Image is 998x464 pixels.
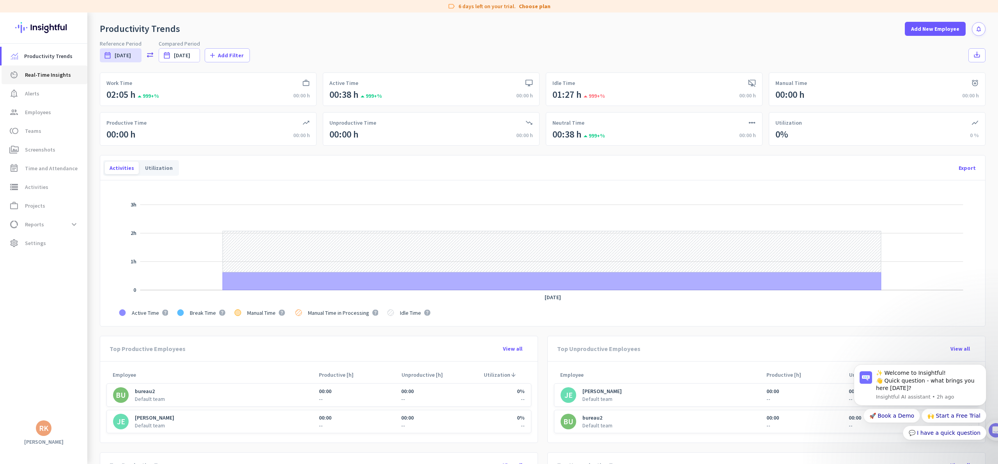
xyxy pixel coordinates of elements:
[25,164,78,173] span: Time and Attendance
[2,159,87,178] a: event_noteTime and Attendance
[401,395,405,402] span: --
[131,201,136,208] g: NaNh NaNm
[293,131,310,139] div: 00:00 h
[104,51,111,59] i: date_range
[9,126,19,136] i: toll
[748,79,756,87] i: desktop_access_disabled
[516,131,533,139] div: 00:00 h
[2,234,87,252] a: settingsSettings
[135,388,165,394] span: bureau2
[2,47,87,65] a: menu-itemProductivity Trends
[133,286,136,293] tspan: 0
[2,215,87,234] a: data_usageReportsexpand_more
[140,162,177,174] div: Utilization
[293,92,310,99] div: 00:00 h
[113,371,319,379] div: Employee
[306,309,378,316] g: . Manual Time in Processing. . . . .
[218,51,244,59] span: Add Filter
[2,178,87,196] a: storageActivities
[2,140,87,159] a: perm_mediaScreenshots
[952,159,982,177] div: Export
[133,286,136,293] g: NaNh NaNm
[135,423,174,428] span: Default team
[115,51,131,59] span: [DATE]
[358,92,364,101] i: arrow_drop_up
[401,422,405,429] span: --
[970,131,979,139] div: 0 %
[25,70,71,79] span: Real-Time Insights
[131,258,136,265] g: NaNh NaNm
[329,88,359,101] div: 00:38 h
[246,309,286,316] g: . Manual Time. . . . .
[209,51,216,59] i: add
[9,145,19,154] i: perm_media
[9,220,19,229] i: data_usage
[582,423,612,428] span: Default team
[775,88,805,101] div: 00:00 h
[497,342,528,356] button: View all
[25,108,51,117] span: Employees
[131,258,136,265] tspan: 1h
[775,79,807,87] span: Manual Time
[517,414,525,422] div: 0%
[503,345,522,353] span: View all
[971,79,979,87] i: alarm_add
[25,182,48,192] span: Activities
[971,119,979,127] i: show_chart
[510,372,517,378] i: arrow_downward
[329,79,358,87] span: Active Time
[223,272,881,290] g: Series
[159,40,200,48] span: Compared Period
[100,40,142,48] span: Reference Period
[135,415,174,420] span: [PERSON_NAME]
[9,89,19,98] i: notification_important
[401,414,414,422] div: 00:00
[67,217,81,231] button: expand_more
[110,336,186,361] div: Top Productive Employees
[131,229,136,236] tspan: 2h
[448,2,455,10] i: label
[319,395,323,402] span: --
[563,418,573,425] div: BU
[581,92,587,101] i: arrow_drop_up
[163,51,171,59] i: date_range
[972,22,986,36] button: notifications
[329,128,359,141] div: 00:00 h
[106,88,136,101] div: 02:05 h
[400,309,421,316] span: Idle Time
[2,122,87,140] a: tollTeams
[106,119,147,127] span: Productive Time
[15,12,72,43] img: Insightful logo
[582,396,622,402] span: Default team
[525,119,533,127] i: trending_down
[117,418,125,425] div: JE
[223,231,881,272] g: Series
[748,119,756,127] i: linear_scale
[582,415,612,420] span: bureau2
[25,201,45,210] span: Projects
[521,422,525,429] span: --
[968,48,986,62] button: save_alt
[583,92,605,99] span: 999+%
[319,387,331,395] div: 00:00
[302,79,310,87] i: work_outlined
[398,309,431,316] g: . Idle Time. . . . .
[564,391,573,399] div: JE
[766,422,770,429] span: --
[130,309,168,316] g: . Active Time. . . . .
[100,23,180,35] div: Productivity Trends
[25,126,41,136] span: Teams
[11,53,18,60] img: menu-item
[552,88,582,101] div: 01:27 h
[775,128,788,141] div: 0%
[319,371,354,378] span: Productive [h]
[106,79,132,87] span: Work Time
